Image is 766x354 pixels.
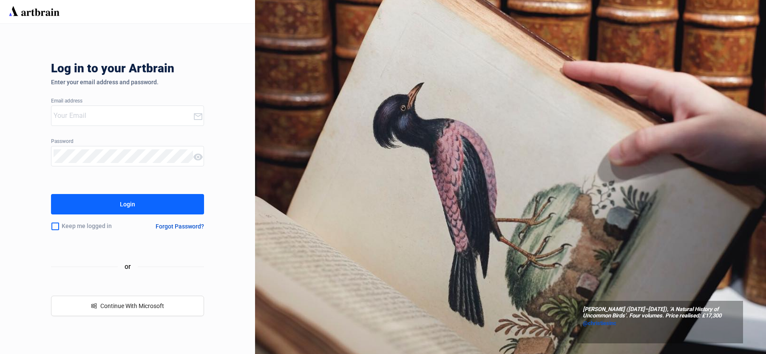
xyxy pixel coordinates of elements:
[100,303,164,309] span: Continue With Microsoft
[583,306,738,319] span: [PERSON_NAME] ([DATE]–[DATE]), ‘A Natural History of Uncommon Birds’. Four volumes. Price realise...
[51,296,204,316] button: windowsContinue With Microsoft
[156,223,204,230] div: Forgot Password?
[54,109,193,123] input: Your Email
[51,139,204,145] div: Password
[583,320,616,326] span: @christiesinc
[51,98,204,104] div: Email address
[51,79,204,86] div: Enter your email address and password.
[120,197,135,211] div: Login
[51,217,135,235] div: Keep me logged in
[118,261,138,272] span: or
[51,194,204,214] button: Login
[91,303,97,309] span: windows
[51,62,306,79] div: Log in to your Artbrain
[583,319,738,328] a: @christiesinc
